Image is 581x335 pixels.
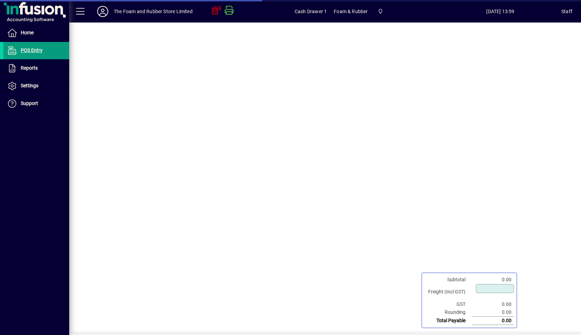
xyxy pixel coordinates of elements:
button: Profile [92,5,114,18]
td: 0.00 [472,317,514,325]
td: Freight (Incl GST) [425,284,472,300]
a: Home [3,24,69,42]
td: 0.00 [472,276,514,284]
a: Support [3,95,69,112]
div: The Foam and Rubber Store Limited [114,6,193,17]
td: Subtotal [425,276,472,284]
td: 0.00 [472,308,514,317]
td: Rounding [425,308,472,317]
span: Home [21,30,34,35]
td: 0.00 [472,300,514,308]
span: POS Entry [21,47,43,53]
span: Support [21,100,38,106]
a: Settings [3,77,69,95]
span: Reports [21,65,38,71]
td: GST [425,300,472,308]
div: Staff [561,6,572,17]
span: Settings [21,83,38,88]
td: Total Payable [425,317,472,325]
a: Reports [3,60,69,77]
span: Foam & Rubber [334,6,368,17]
span: Cash Drawer 1 [295,6,327,17]
span: [DATE] 13:59 [440,6,561,17]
